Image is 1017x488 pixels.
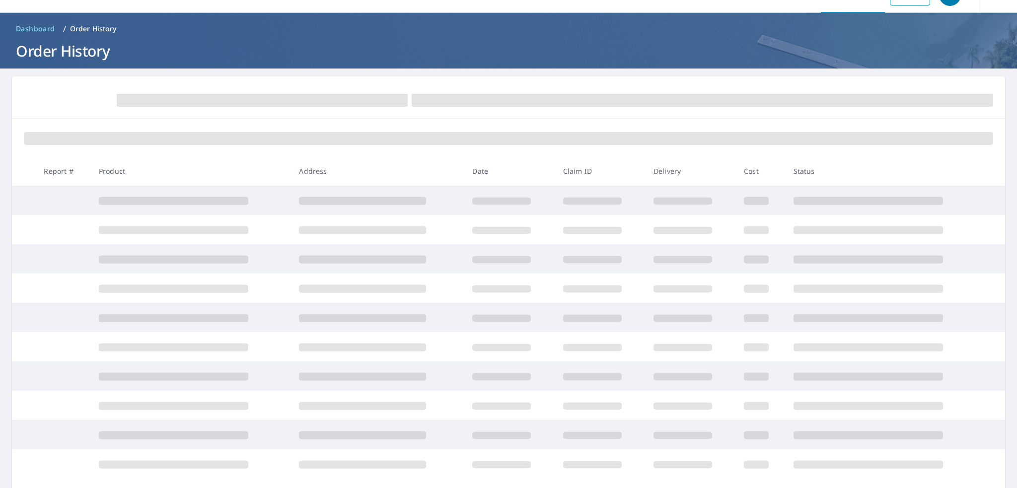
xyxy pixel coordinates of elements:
[16,24,55,34] span: Dashboard
[12,21,59,37] a: Dashboard
[70,24,117,34] p: Order History
[646,156,736,186] th: Delivery
[555,156,646,186] th: Claim ID
[291,156,464,186] th: Address
[786,156,986,186] th: Status
[464,156,555,186] th: Date
[91,156,291,186] th: Product
[12,41,1005,61] h1: Order History
[63,23,66,35] li: /
[12,21,1005,37] nav: breadcrumb
[736,156,785,186] th: Cost
[36,156,91,186] th: Report #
